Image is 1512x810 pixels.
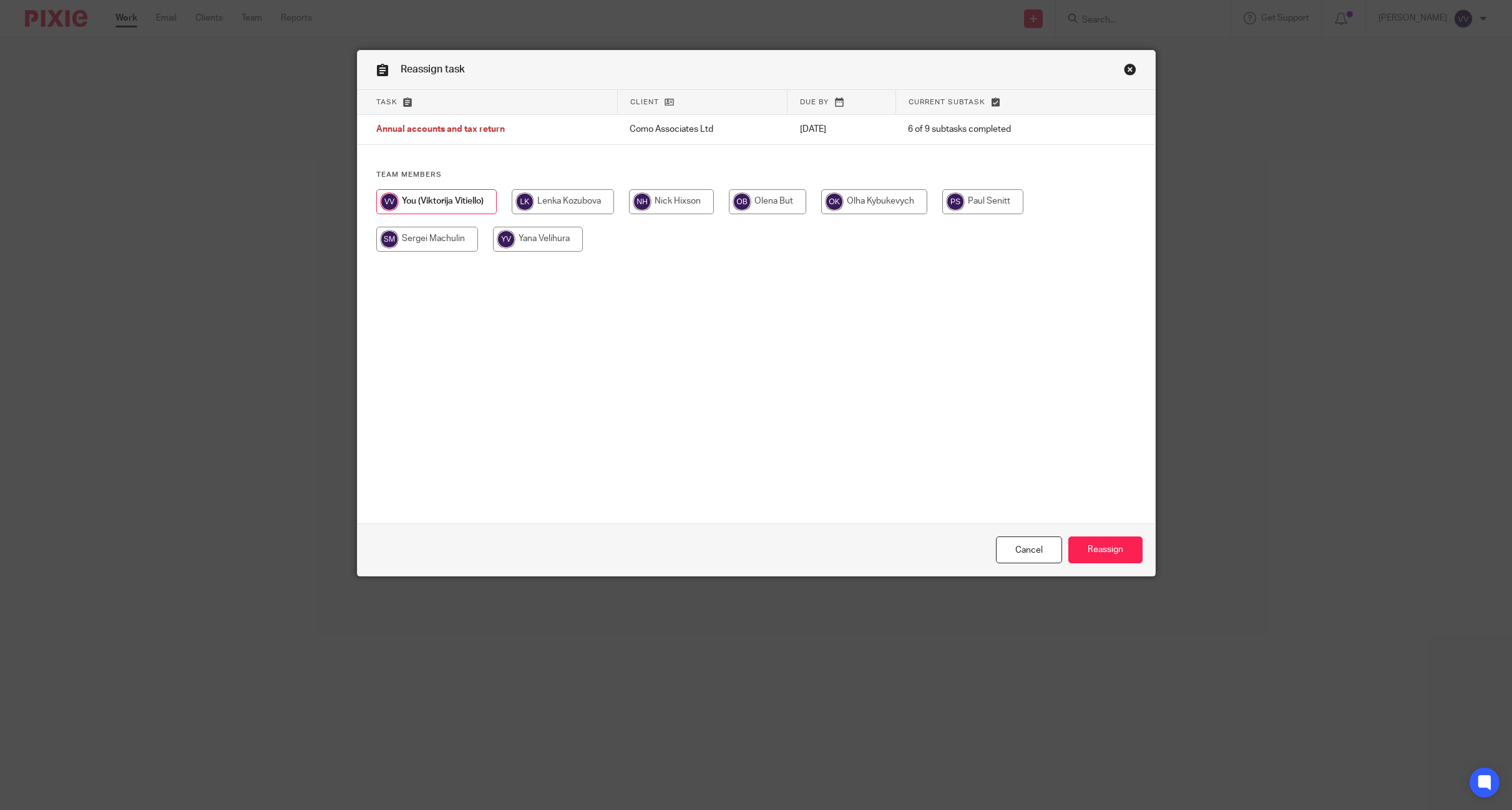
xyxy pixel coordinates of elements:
a: Close this dialog window [996,536,1062,563]
a: Close this dialog window [1124,63,1136,80]
h4: Team members [376,170,1136,180]
p: [DATE] [800,123,884,136]
input: Reassign [1068,536,1143,563]
span: Client [630,99,659,106]
span: Current subtask [909,99,985,106]
td: 6 of 9 subtasks completed [895,115,1096,145]
span: Annual accounts and tax return [376,126,505,134]
p: Como Associates Ltd [630,123,775,136]
span: Task [376,99,398,106]
span: Reassign task [401,64,465,74]
span: Due by [800,99,829,106]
